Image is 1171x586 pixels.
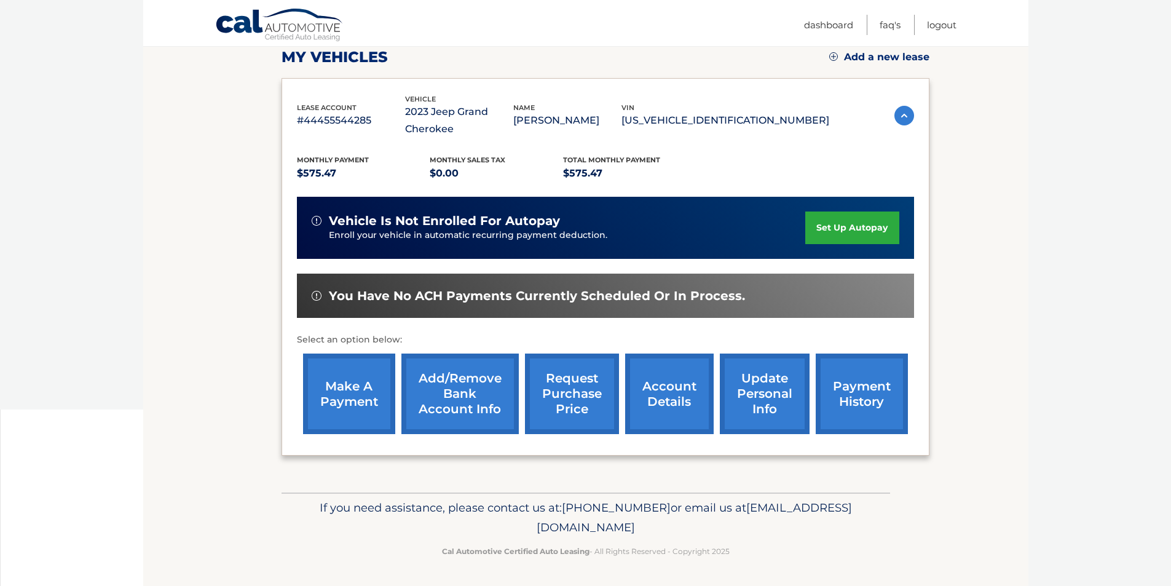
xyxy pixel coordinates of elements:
[816,354,908,434] a: payment history
[805,212,899,244] a: set up autopay
[563,156,660,164] span: Total Monthly Payment
[894,106,914,125] img: accordion-active.svg
[563,165,696,182] p: $575.47
[297,103,357,112] span: lease account
[405,95,436,103] span: vehicle
[290,545,882,558] p: - All Rights Reserved - Copyright 2025
[829,52,838,61] img: add.svg
[430,156,505,164] span: Monthly sales Tax
[329,213,560,229] span: vehicle is not enrolled for autopay
[927,15,956,35] a: Logout
[282,48,388,66] h2: my vehicles
[401,354,519,434] a: Add/Remove bank account info
[525,354,619,434] a: request purchase price
[513,103,535,112] span: name
[442,547,589,556] strong: Cal Automotive Certified Auto Leasing
[804,15,853,35] a: Dashboard
[290,498,882,537] p: If you need assistance, please contact us at: or email us at
[537,501,852,534] span: [EMAIL_ADDRESS][DOMAIN_NAME]
[829,51,929,63] a: Add a new lease
[621,103,634,112] span: vin
[297,112,405,129] p: #44455544285
[329,288,745,304] span: You have no ACH payments currently scheduled or in process.
[562,501,671,515] span: [PHONE_NUMBER]
[720,354,810,434] a: update personal info
[215,8,344,44] a: Cal Automotive
[625,354,714,434] a: account details
[303,354,395,434] a: make a payment
[405,103,513,138] p: 2023 Jeep Grand Cherokee
[880,15,901,35] a: FAQ's
[297,165,430,182] p: $575.47
[297,333,914,347] p: Select an option below:
[297,156,369,164] span: Monthly Payment
[312,216,321,226] img: alert-white.svg
[430,165,563,182] p: $0.00
[513,112,621,129] p: [PERSON_NAME]
[621,112,829,129] p: [US_VEHICLE_IDENTIFICATION_NUMBER]
[312,291,321,301] img: alert-white.svg
[329,229,806,242] p: Enroll your vehicle in automatic recurring payment deduction.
